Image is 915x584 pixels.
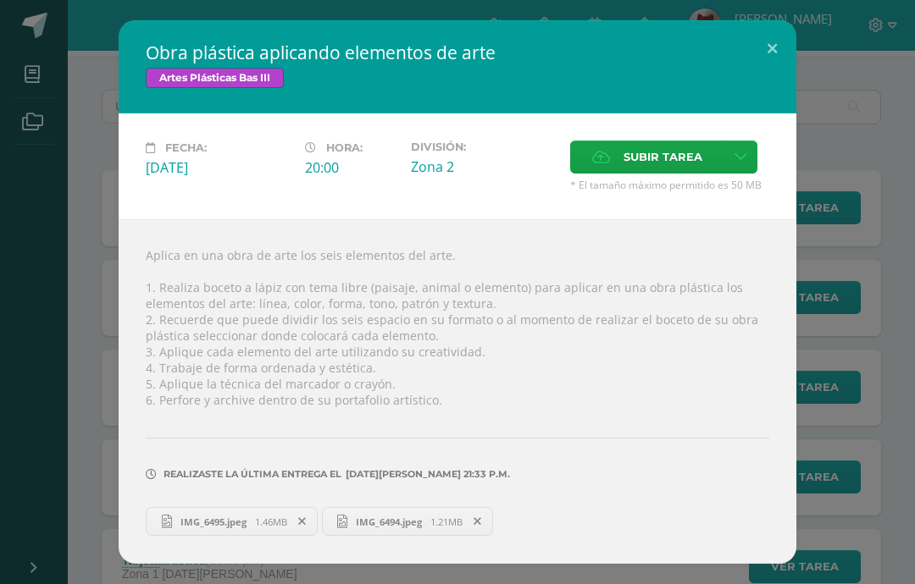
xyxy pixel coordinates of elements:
[748,20,796,78] button: Close (Esc)
[119,219,796,564] div: Aplica en una obra de arte los seis elementos del arte. 1. Realiza boceto a lápiz con tema libre ...
[165,141,207,154] span: Fecha:
[411,140,557,153] label: División:
[463,512,492,531] span: Remover entrega
[288,512,317,531] span: Remover entrega
[164,468,341,480] span: Realizaste la última entrega el
[146,68,284,88] span: Artes Plásticas Bas III
[255,515,287,528] span: 1.46MB
[624,141,702,173] span: Subir tarea
[146,507,318,536] a: IMG_6495.jpeg 1.46MB
[305,158,397,177] div: 20:00
[430,515,463,528] span: 1.21MB
[341,474,510,475] span: [DATE][PERSON_NAME] 21:33 p.m.
[411,157,557,176] div: Zona 2
[146,158,291,177] div: [DATE]
[570,178,769,192] span: * El tamaño máximo permitido es 50 MB
[146,41,769,64] h2: Obra plástica aplicando elementos de arte
[326,141,363,154] span: Hora:
[347,515,430,528] span: IMG_6494.jpeg
[172,515,255,528] span: IMG_6495.jpeg
[322,507,494,536] a: IMG_6494.jpeg 1.21MB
